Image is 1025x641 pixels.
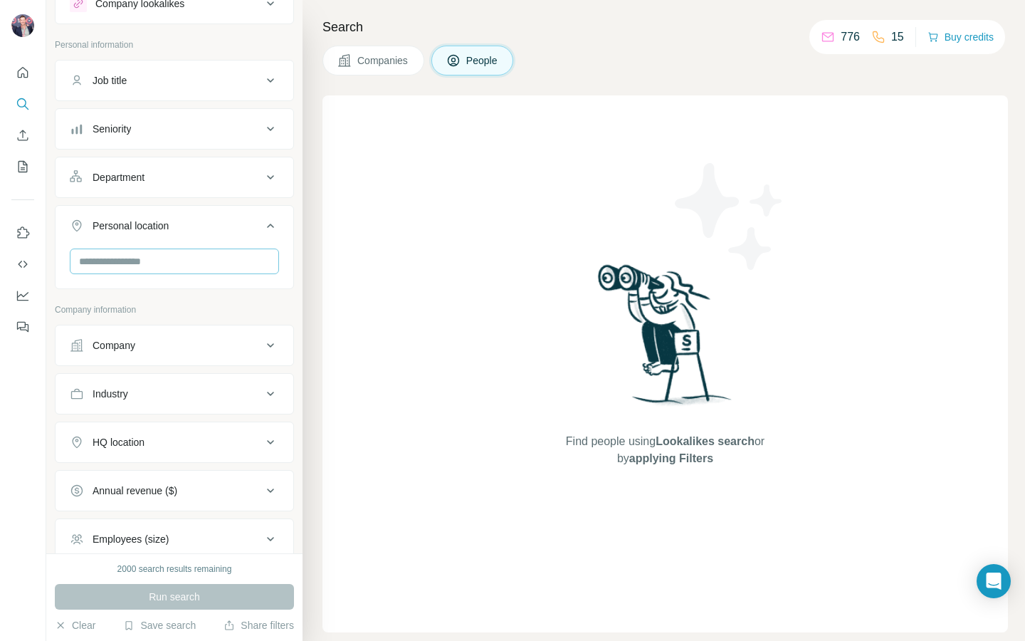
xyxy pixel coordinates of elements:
[551,433,779,467] span: Find people using or by
[56,328,293,363] button: Company
[56,209,293,249] button: Personal location
[93,73,127,88] div: Job title
[11,283,34,308] button: Dashboard
[56,474,293,508] button: Annual revenue ($)
[11,154,34,179] button: My lists
[93,484,177,498] div: Annual revenue ($)
[93,338,135,353] div: Company
[11,14,34,37] img: Avatar
[56,377,293,411] button: Industry
[56,112,293,146] button: Seniority
[56,425,293,459] button: HQ location
[11,91,34,117] button: Search
[11,60,34,85] button: Quick start
[56,63,293,98] button: Job title
[117,563,232,575] div: 2000 search results remaining
[11,314,34,340] button: Feedback
[93,532,169,546] div: Employees (size)
[56,160,293,194] button: Department
[891,28,904,46] p: 15
[55,618,95,632] button: Clear
[55,303,294,316] p: Company information
[927,27,994,47] button: Buy credits
[357,53,409,68] span: Companies
[466,53,499,68] span: People
[93,219,169,233] div: Personal location
[11,123,34,148] button: Enrich CSV
[592,261,740,419] img: Surfe Illustration - Woman searching with binoculars
[656,435,755,447] span: Lookalikes search
[56,522,293,556] button: Employees (size)
[93,170,144,184] div: Department
[224,618,294,632] button: Share filters
[123,618,196,632] button: Save search
[93,435,144,449] div: HQ location
[841,28,860,46] p: 776
[11,220,34,246] button: Use Surfe on LinkedIn
[666,152,794,281] img: Surfe Illustration - Stars
[977,564,1011,598] div: Open Intercom Messenger
[11,251,34,277] button: Use Surfe API
[629,452,713,464] span: applying Filters
[93,387,128,401] div: Industry
[93,122,131,136] div: Seniority
[55,38,294,51] p: Personal information
[322,17,1008,37] h4: Search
